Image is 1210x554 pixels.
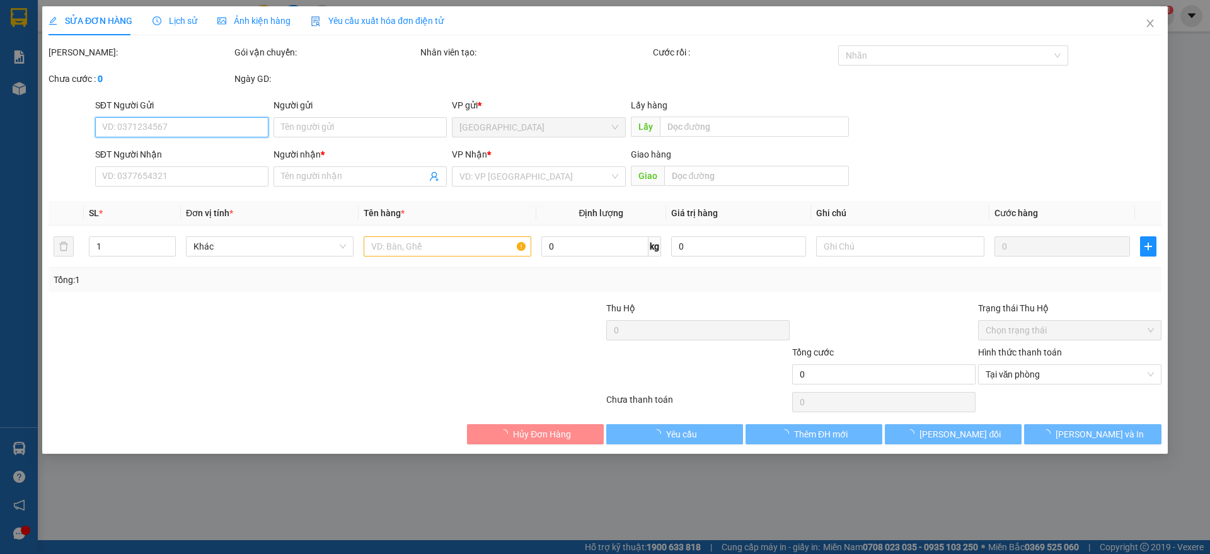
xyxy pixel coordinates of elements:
[885,424,1022,444] button: [PERSON_NAME] đổi
[653,45,836,59] div: Cước rồi :
[95,98,268,112] div: SĐT Người Gửi
[54,236,74,257] button: delete
[311,16,321,26] img: icon
[234,45,418,59] div: Gói vận chuyển:
[217,16,291,26] span: Ảnh kiện hàng
[648,236,661,257] span: kg
[1056,427,1144,441] span: [PERSON_NAME] và In
[978,347,1062,357] label: Hình thức thanh toán
[1132,6,1168,42] button: Close
[234,72,418,86] div: Ngày GD:
[631,166,664,186] span: Giao
[98,74,103,84] b: 0
[978,301,1161,315] div: Trạng thái Thu Hộ
[1042,429,1056,438] span: loading
[499,429,513,438] span: loading
[420,45,650,59] div: Nhân viên tạo:
[660,117,849,137] input: Dọc đường
[906,429,920,438] span: loading
[605,393,791,415] div: Chưa thanh toán
[467,424,604,444] button: Hủy Đơn Hàng
[311,16,444,26] span: Yêu cầu xuất hóa đơn điện tử
[746,424,882,444] button: Thêm ĐH mới
[994,236,1130,257] input: 0
[794,427,848,441] span: Thêm ĐH mới
[986,365,1154,384] span: Tại văn phòng
[631,117,660,137] span: Lấy
[1140,236,1156,257] button: plus
[274,98,447,112] div: Người gửi
[452,149,488,159] span: VP Nhận
[817,236,984,257] input: Ghi Chú
[812,201,989,226] th: Ghi chú
[95,147,268,161] div: SĐT Người Nhận
[1141,241,1156,251] span: plus
[186,208,233,218] span: Đơn vị tính
[49,16,132,26] span: SỬA ĐƠN HÀNG
[579,208,624,218] span: Định lượng
[153,16,161,25] span: clock-circle
[49,72,232,86] div: Chưa cước :
[1145,18,1155,28] span: close
[274,147,447,161] div: Người nhận
[792,347,834,357] span: Tổng cước
[49,45,232,59] div: [PERSON_NAME]:
[193,237,346,256] span: Khác
[364,208,405,218] span: Tên hàng
[430,171,440,182] span: user-add
[631,100,667,110] span: Lấy hàng
[452,98,626,112] div: VP gửi
[920,427,1001,441] span: [PERSON_NAME] đổi
[606,424,743,444] button: Yêu cầu
[631,149,671,159] span: Giao hàng
[664,166,849,186] input: Dọc đường
[1025,424,1161,444] button: [PERSON_NAME] và In
[986,321,1154,340] span: Chọn trạng thái
[49,16,57,25] span: edit
[780,429,794,438] span: loading
[89,208,99,218] span: SL
[364,236,531,257] input: VD: Bàn, Ghế
[606,303,635,313] span: Thu Hộ
[671,208,718,218] span: Giá trị hàng
[217,16,226,25] span: picture
[460,118,618,137] span: Đà Nẵng
[994,208,1038,218] span: Cước hàng
[652,429,666,438] span: loading
[153,16,197,26] span: Lịch sử
[666,427,697,441] span: Yêu cầu
[513,427,571,441] span: Hủy Đơn Hàng
[54,273,467,287] div: Tổng: 1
